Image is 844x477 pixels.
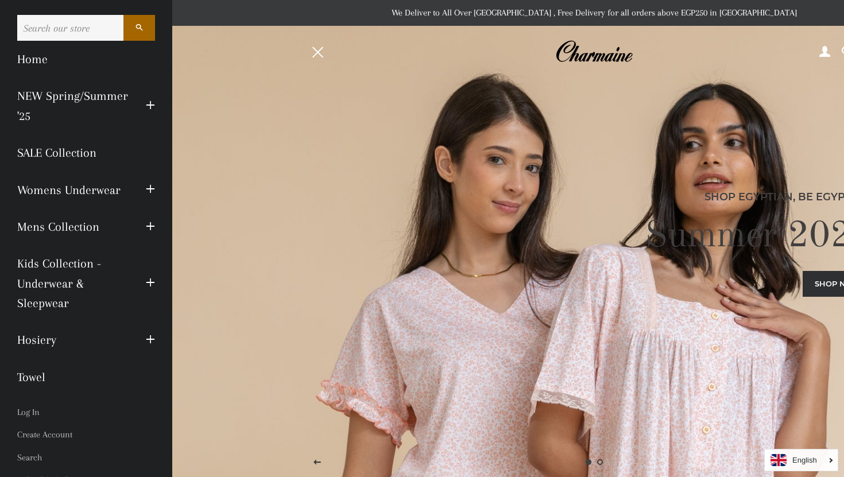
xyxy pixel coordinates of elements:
a: Slide 1, current [583,456,594,468]
a: Search [9,447,164,469]
a: Log In [9,401,164,424]
a: Home [9,41,164,77]
a: Mens Collection [9,208,137,245]
a: NEW Spring/Summer '25 [9,77,137,134]
a: English [771,454,832,466]
input: Search our store [17,15,123,41]
i: English [792,456,817,464]
a: Womens Underwear [9,172,137,208]
a: Hosiery [9,321,137,358]
a: Towel [9,359,164,395]
button: Previous slide [303,448,332,477]
img: Charmaine Egypt [555,39,633,64]
a: SALE Collection [9,134,164,171]
a: Kids Collection - Underwear & Sleepwear [9,245,137,321]
a: Create Account [9,424,164,446]
a: Load slide 2 [594,456,606,468]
